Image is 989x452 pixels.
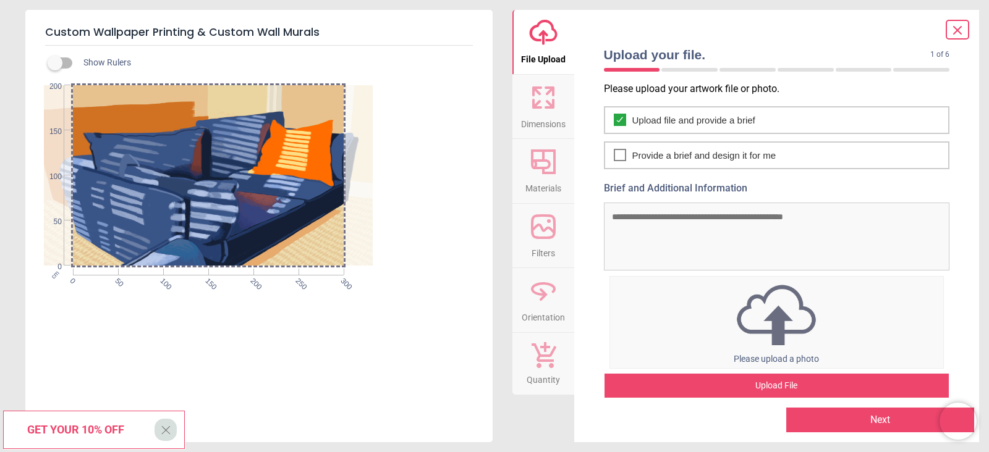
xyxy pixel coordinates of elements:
span: Filters [532,241,555,260]
span: 50 [38,217,62,227]
label: Brief and Additional Information [604,182,950,195]
span: cm [50,269,61,280]
iframe: Brevo live chat [940,403,977,440]
span: 300 [338,276,346,284]
button: File Upload [512,10,574,74]
span: 250 [293,276,301,284]
span: Dimensions [521,112,566,131]
button: Next [786,408,974,432]
span: Upload file and provide a brief [632,114,755,127]
span: Orientation [522,306,565,324]
span: 0 [67,276,75,284]
button: Materials [512,139,574,203]
span: File Upload [521,48,566,66]
p: Please upload your artwork file or photo. [604,82,960,96]
span: 150 [203,276,211,284]
button: Quantity [512,333,574,395]
span: Materials [525,177,561,195]
button: Orientation [512,268,574,332]
span: 100 [38,172,62,182]
span: 200 [38,82,62,92]
span: 0 [38,262,62,272]
span: Quantity [527,368,560,387]
span: 50 [112,276,121,284]
span: Provide a brief and design it for me [632,149,776,162]
span: 200 [248,276,256,284]
h5: Custom Wallpaper Printing & Custom Wall Murals [45,20,473,46]
span: Please upload a photo [734,354,819,364]
button: Dimensions [512,75,574,139]
span: 100 [158,276,166,284]
button: Filters [512,204,574,268]
div: Upload File [605,374,949,398]
span: 1 of 6 [930,49,949,60]
span: 150 [38,127,62,137]
img: upload icon [610,281,944,348]
span: Upload your file. [604,46,931,64]
div: Show Rulers [55,56,493,70]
